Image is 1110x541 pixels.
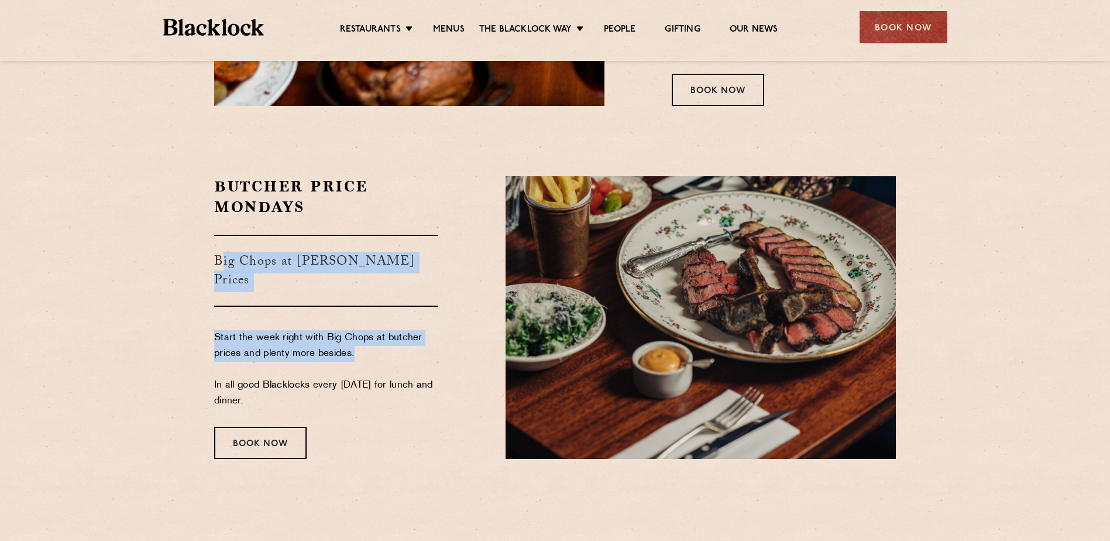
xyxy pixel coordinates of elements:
[665,24,700,37] a: Gifting
[340,24,401,37] a: Restaurants
[214,427,307,459] div: Book Now
[506,176,896,459] img: Plate of Philip Warren steak on table with chips and sides
[214,235,438,307] h3: Big Chops at [PERSON_NAME] Prices
[479,24,572,37] a: The Blacklock Way
[604,24,635,37] a: People
[860,11,947,43] div: Book Now
[214,330,438,409] p: Start the week right with Big Chops at butcher prices and plenty more besides. In all good Blackl...
[214,176,438,217] h2: Butcher Price Mondays
[730,24,778,37] a: Our News
[163,19,264,36] img: BL_Textured_Logo-footer-cropped.svg
[433,24,465,37] a: Menus
[672,74,764,106] div: Book Now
